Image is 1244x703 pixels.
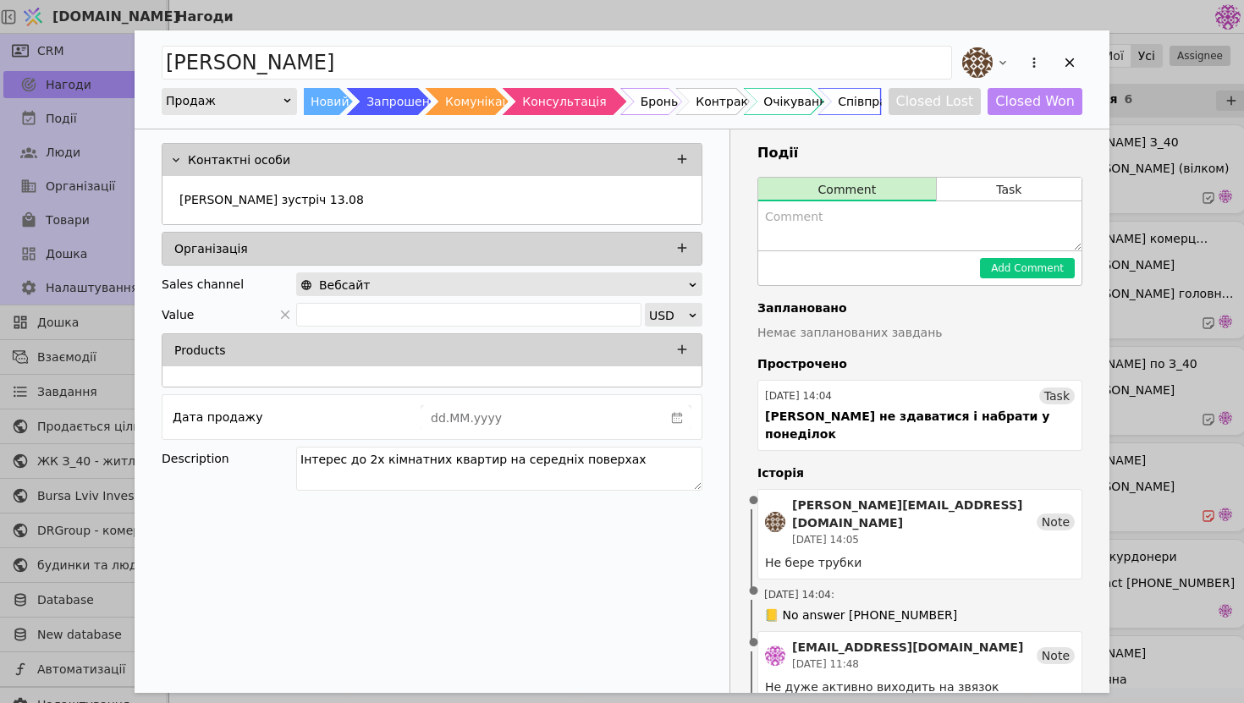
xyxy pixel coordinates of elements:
div: Продаж [166,89,282,113]
h4: Історія [757,464,1082,482]
div: Співпраця [838,88,902,115]
div: [PERSON_NAME][EMAIL_ADDRESS][DOMAIN_NAME] [792,497,1037,532]
div: Комунікація [445,88,520,115]
span: 📒 No answer [PHONE_NUMBER] [764,607,957,624]
span: • [746,570,762,613]
input: dd.MM.yyyy [421,406,663,430]
span: [DATE] 14:04 : [764,587,834,602]
span: • [746,622,762,665]
div: Дата продажу [173,405,262,429]
svg: calender simple [671,412,683,424]
p: [PERSON_NAME] зустріч 13.08 [179,191,364,209]
button: Task [937,178,1082,201]
div: [DATE] 14:04 [765,388,832,404]
div: [DATE] 14:05 [792,532,1037,547]
div: Контракт [696,88,755,115]
p: Контактні особи [188,151,290,169]
p: Немає запланованих завдань [757,324,1082,342]
button: Comment [758,178,936,201]
div: Не бере трубки [765,554,1075,572]
div: [DATE] 11:48 [792,656,1023,672]
span: Value [162,303,194,327]
div: [EMAIL_ADDRESS][DOMAIN_NAME] [792,639,1023,656]
div: Запрошення [366,88,444,115]
img: an [962,47,993,78]
h3: Події [757,143,1082,163]
textarea: Інтерес до 2х кімнатних квартир на середніх поверхах [296,447,702,491]
div: Note [1037,647,1075,664]
img: online-store.svg [300,279,312,291]
div: Sales channel [162,272,244,296]
div: Task [1039,387,1075,404]
div: Не дуже активно виходить на звязок [765,678,1075,696]
img: de [765,645,785,666]
span: • [746,480,762,523]
div: Консультація [522,88,606,115]
h4: Прострочено [757,355,1082,373]
p: Організація [174,240,248,258]
div: Add Opportunity [135,30,1109,693]
div: Новий [311,88,350,115]
div: Бронь [641,88,678,115]
div: Очікування [763,88,834,115]
div: Note [1037,514,1075,530]
div: USD [649,304,687,327]
button: Add Comment [980,258,1075,278]
p: Products [174,342,225,360]
div: [PERSON_NAME] не здаватися і набрати у понеділок [765,408,1075,443]
div: Description [162,447,296,470]
button: Closed Lost [889,88,982,115]
img: an [765,512,785,532]
h4: Заплановано [757,299,1082,317]
span: Вебсайт [319,273,370,297]
button: Closed Won [988,88,1082,115]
